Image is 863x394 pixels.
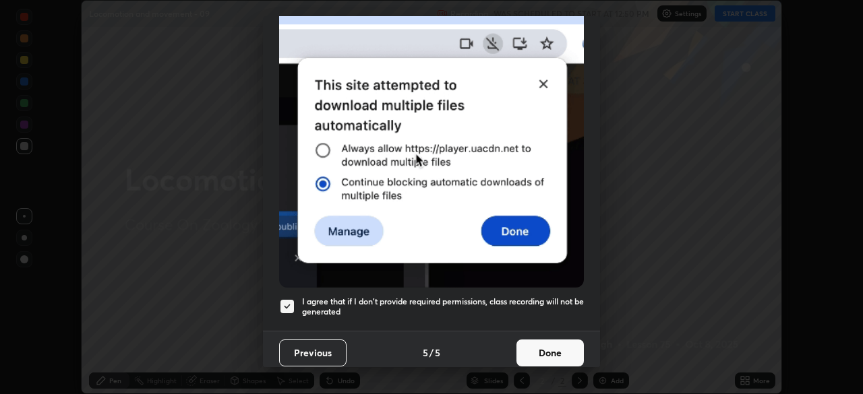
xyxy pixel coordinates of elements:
h5: I agree that if I don't provide required permissions, class recording will not be generated [302,296,584,317]
h4: / [429,346,434,360]
button: Done [516,339,584,366]
h4: 5 [423,346,428,360]
h4: 5 [435,346,440,360]
button: Previous [279,339,347,366]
